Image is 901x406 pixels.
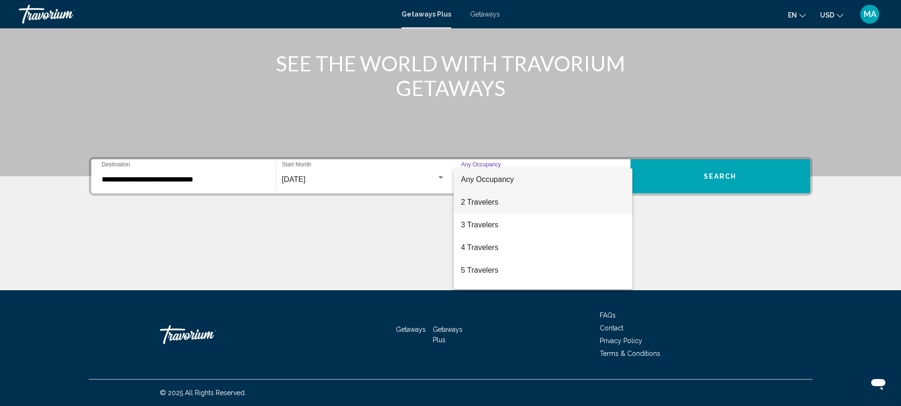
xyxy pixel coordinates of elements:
[461,236,625,259] span: 4 Travelers
[461,191,625,214] span: 2 Travelers
[863,368,893,398] iframe: Button to launch messaging window
[461,214,625,236] span: 3 Travelers
[461,282,625,304] span: 6 Travelers
[461,175,514,183] span: Any Occupancy
[461,259,625,282] span: 5 Travelers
